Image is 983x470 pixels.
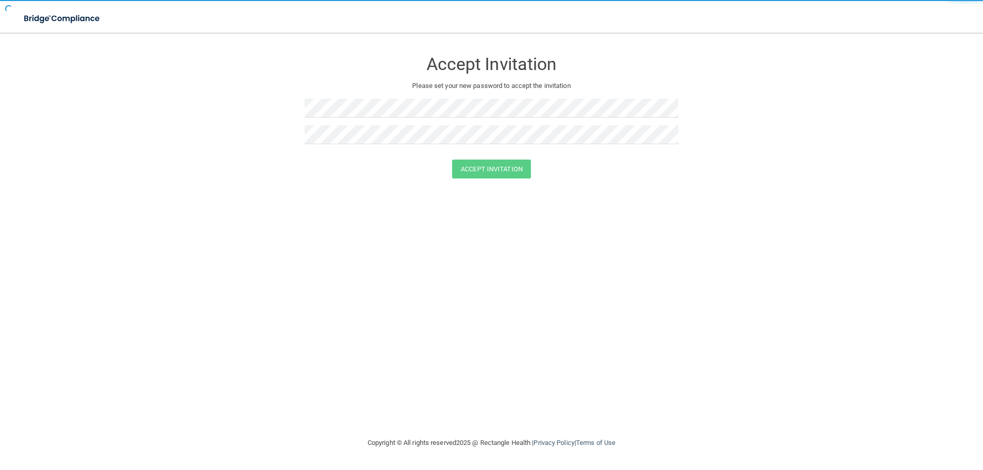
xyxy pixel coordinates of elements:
img: bridge_compliance_login_screen.278c3ca4.svg [15,8,110,29]
a: Privacy Policy [533,439,574,446]
a: Terms of Use [576,439,615,446]
button: Accept Invitation [452,160,531,178]
h3: Accept Invitation [305,55,678,74]
div: Copyright © All rights reserved 2025 @ Rectangle Health | | [305,427,678,459]
p: Please set your new password to accept the invitation [312,80,671,92]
